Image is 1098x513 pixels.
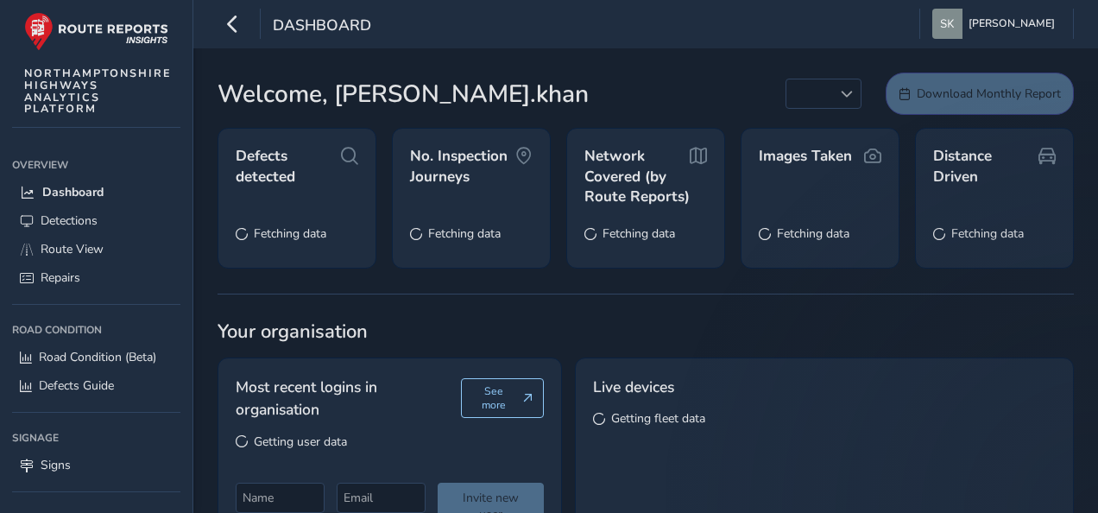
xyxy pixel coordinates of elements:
span: Dashboard [42,184,104,200]
span: Dashboard [273,15,371,39]
img: diamond-layout [932,9,962,39]
a: Detections [12,206,180,235]
a: Defects Guide [12,371,180,400]
iframe: Intercom live chat [1039,454,1081,496]
img: rr logo [24,12,168,51]
span: See more [472,384,516,412]
span: Detections [41,212,98,229]
span: Fetching data [777,225,849,242]
span: No. Inspection Journeys [410,146,515,187]
input: Email [337,483,426,513]
span: Welcome, [PERSON_NAME].khan [218,76,589,112]
span: Getting user data [254,434,347,450]
span: Your organisation [218,319,1074,345]
button: [PERSON_NAME] [932,9,1061,39]
button: See more [461,378,545,418]
div: Overview [12,152,180,178]
span: Images Taken [759,146,852,167]
a: Signs [12,451,180,479]
span: Live devices [593,376,674,398]
span: Getting fleet data [611,410,705,427]
span: Repairs [41,269,80,286]
span: Route View [41,241,104,257]
a: Repairs [12,263,180,292]
span: Defects Guide [39,377,114,394]
a: Route View [12,235,180,263]
span: Road Condition (Beta) [39,349,156,365]
span: Fetching data [254,225,326,242]
span: Distance Driven [933,146,1038,187]
span: Fetching data [951,225,1024,242]
span: Network Covered (by Route Reports) [584,146,690,207]
a: Dashboard [12,178,180,206]
span: Signs [41,457,71,473]
input: Name [236,483,325,513]
a: Road Condition (Beta) [12,343,180,371]
div: Signage [12,425,180,451]
span: Fetching data [603,225,675,242]
span: NORTHAMPTONSHIRE HIGHWAYS ANALYTICS PLATFORM [24,67,172,115]
div: Road Condition [12,317,180,343]
span: Fetching data [428,225,501,242]
span: Most recent logins in organisation [236,376,461,421]
span: [PERSON_NAME] [969,9,1055,39]
span: Defects detected [236,146,341,187]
